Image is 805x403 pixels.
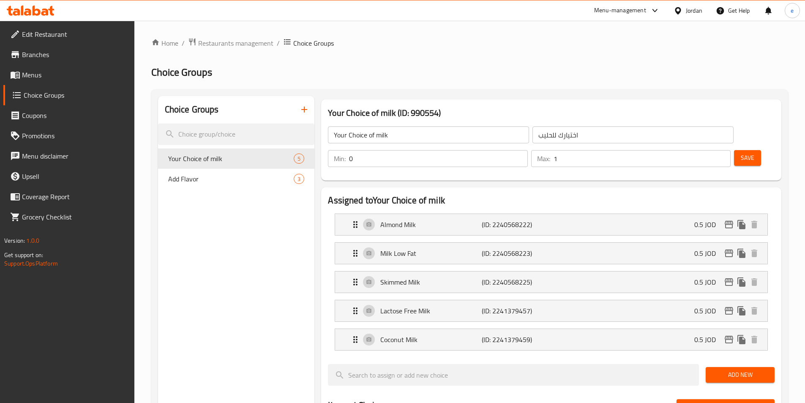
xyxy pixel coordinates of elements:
[294,175,304,183] span: 3
[334,154,346,164] p: Min:
[335,329,767,350] div: Expand
[3,65,134,85] a: Menus
[24,90,128,100] span: Choice Groups
[723,333,735,346] button: edit
[482,334,549,345] p: (ID: 2241379459)
[706,367,775,383] button: Add New
[168,174,294,184] span: Add Flavor
[537,154,550,164] p: Max:
[748,333,761,346] button: delete
[328,106,775,120] h3: Your Choice of milk (ID: 990554)
[294,155,304,163] span: 5
[748,276,761,288] button: delete
[328,239,775,268] li: Expand
[694,277,723,287] p: 0.5 JOD
[22,110,128,121] span: Coupons
[335,214,767,235] div: Expand
[3,207,134,227] a: Grocery Checklist
[158,148,315,169] div: Your Choice of milk5
[328,268,775,296] li: Expand
[748,304,761,317] button: delete
[380,219,481,230] p: Almond Milk
[22,171,128,181] span: Upsell
[694,334,723,345] p: 0.5 JOD
[328,364,699,386] input: search
[151,38,788,49] nav: breadcrumb
[168,154,294,164] span: Your Choice of milk
[380,334,481,345] p: Coconut Milk
[686,6,702,15] div: Jordan
[158,123,315,145] input: search
[22,212,128,222] span: Grocery Checklist
[741,153,754,163] span: Save
[328,210,775,239] li: Expand
[151,63,212,82] span: Choice Groups
[735,304,748,317] button: duplicate
[723,304,735,317] button: edit
[748,218,761,231] button: delete
[4,235,25,246] span: Version:
[22,192,128,202] span: Coverage Report
[3,105,134,126] a: Coupons
[723,218,735,231] button: edit
[151,38,178,48] a: Home
[482,219,549,230] p: (ID: 2240568222)
[4,258,58,269] a: Support.OpsPlatform
[735,333,748,346] button: duplicate
[380,277,481,287] p: Skimmed Milk
[328,296,775,325] li: Expand
[293,38,334,48] span: Choice Groups
[694,306,723,316] p: 0.5 JOD
[791,6,794,15] span: e
[3,44,134,65] a: Branches
[22,151,128,161] span: Menu disclaimer
[482,277,549,287] p: (ID: 2240568225)
[165,103,219,116] h2: Choice Groups
[3,24,134,44] a: Edit Restaurant
[182,38,185,48] li: /
[22,29,128,39] span: Edit Restaurant
[482,306,549,316] p: (ID: 2241379457)
[277,38,280,48] li: /
[3,126,134,146] a: Promotions
[712,370,768,380] span: Add New
[723,247,735,260] button: edit
[22,70,128,80] span: Menus
[694,248,723,258] p: 0.5 JOD
[294,154,304,164] div: Choices
[335,271,767,293] div: Expand
[26,235,39,246] span: 1.0.0
[380,248,481,258] p: Milk Low Fat
[198,38,273,48] span: Restaurants management
[3,166,134,186] a: Upsell
[3,85,134,105] a: Choice Groups
[723,276,735,288] button: edit
[735,218,748,231] button: duplicate
[380,306,481,316] p: Lactose Free Milk
[734,150,761,166] button: Save
[328,194,775,207] h2: Assigned to Your Choice of milk
[594,5,646,16] div: Menu-management
[22,49,128,60] span: Branches
[335,300,767,321] div: Expand
[748,247,761,260] button: delete
[328,325,775,354] li: Expand
[735,276,748,288] button: duplicate
[482,248,549,258] p: (ID: 2240568223)
[188,38,273,49] a: Restaurants management
[335,243,767,264] div: Expand
[22,131,128,141] span: Promotions
[3,186,134,207] a: Coverage Report
[158,169,315,189] div: Add Flavor3
[694,219,723,230] p: 0.5 JOD
[294,174,304,184] div: Choices
[735,247,748,260] button: duplicate
[3,146,134,166] a: Menu disclaimer
[4,249,43,260] span: Get support on:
